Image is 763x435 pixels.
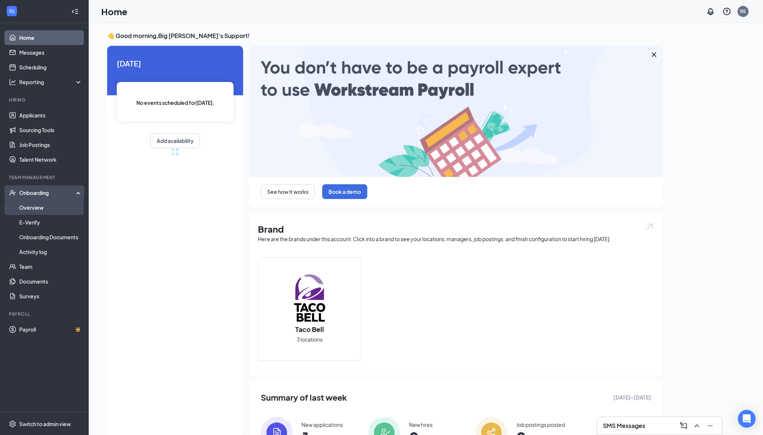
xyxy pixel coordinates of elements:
svg: Collapse [71,8,79,15]
a: Scheduling [19,60,82,75]
a: Job Postings [19,137,82,152]
div: Onboarding [19,189,76,196]
svg: Settings [9,420,16,428]
a: Overview [19,200,82,215]
svg: Notifications [706,7,715,16]
a: Sourcing Tools [19,123,82,137]
button: See how it works [261,184,315,199]
a: Activity log [19,244,82,259]
div: New applications [302,421,343,428]
div: New hires [409,421,433,428]
h1: Home [101,5,127,18]
h2: Taco Bell [288,325,331,334]
span: Summary of last week [261,391,347,404]
img: payroll-large.gif [249,46,663,177]
div: Team Management [9,174,81,181]
svg: UserCheck [9,189,16,196]
img: open.6027fd2a22e1237b5b06.svg [644,223,654,231]
button: ComposeMessage [678,420,689,432]
a: Surveys [19,289,82,304]
span: No events scheduled for [DATE] . [136,99,214,107]
h1: Brand [258,223,654,235]
button: Book a demo [322,184,367,199]
div: Reporting [19,78,83,86]
div: Here are the brands under this account. Click into a brand to see your locations, managers, job p... [258,235,654,243]
img: Taco Bell [286,274,333,322]
span: [DATE] [117,58,234,69]
a: Team [19,259,82,274]
svg: ComposeMessage [679,421,688,430]
button: Add availability [150,133,200,148]
svg: Cross [650,50,658,59]
svg: WorkstreamLogo [8,7,16,15]
a: E-Verify [19,215,82,230]
a: Onboarding Documents [19,230,82,244]
svg: Analysis [9,78,16,86]
div: Hiring [9,97,81,103]
a: Talent Network [19,152,82,167]
div: BS [740,8,746,14]
div: Open Intercom Messenger [738,410,756,428]
a: Documents [19,274,82,289]
a: Home [19,30,82,45]
h3: 👋 Good morning, Big [PERSON_NAME]'s Support ! [107,32,663,40]
h3: SMS Messages [603,422,645,430]
div: loading meetings... [171,148,179,155]
a: Applicants [19,108,82,123]
span: [DATE] - [DATE] [613,393,651,401]
div: Switch to admin view [19,420,71,428]
button: Minimize [704,420,716,432]
svg: ChevronUp [692,421,701,430]
svg: QuestionInfo [722,7,731,16]
svg: Minimize [706,421,715,430]
div: Job postings posted [516,421,565,428]
a: Messages [19,45,82,60]
button: ChevronUp [691,420,703,432]
div: Payroll [9,311,81,317]
a: PayrollCrown [19,322,82,337]
span: 3 locations [297,335,323,343]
